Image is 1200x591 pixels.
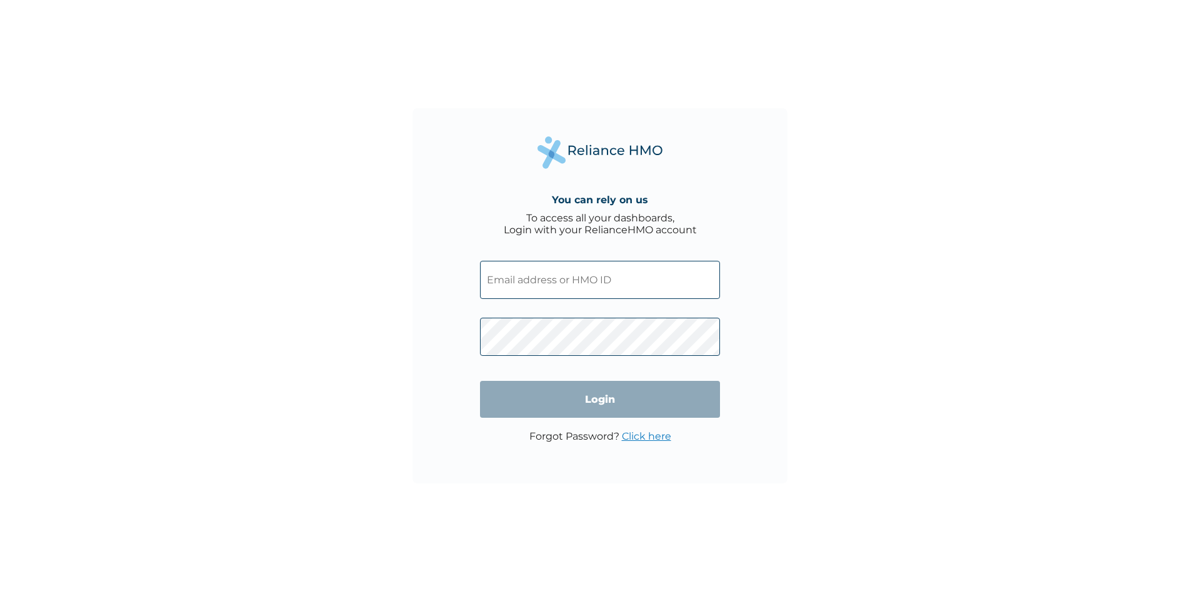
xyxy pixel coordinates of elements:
[552,194,648,206] h4: You can rely on us
[537,136,662,168] img: Reliance Health's Logo
[529,430,671,442] p: Forgot Password?
[480,261,720,299] input: Email address or HMO ID
[504,212,697,236] div: To access all your dashboards, Login with your RelianceHMO account
[480,381,720,418] input: Login
[622,430,671,442] a: Click here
